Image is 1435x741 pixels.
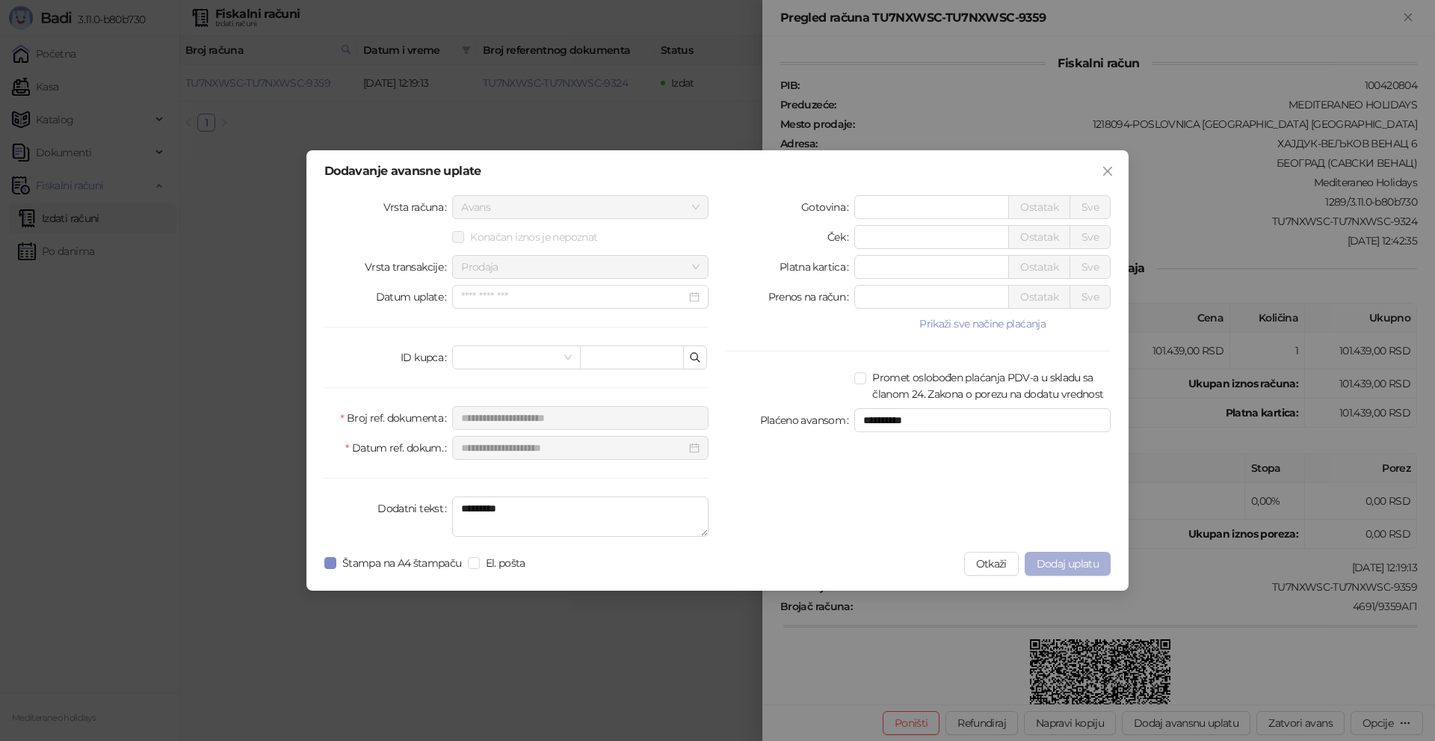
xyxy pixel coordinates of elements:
span: Dodaj uplatu [1037,557,1099,571]
label: Platna kartica [780,255,854,279]
button: Sve [1070,225,1111,249]
label: Datum ref. dokum. [345,436,452,460]
label: Datum uplate [376,285,453,309]
div: Dodavanje avansne uplate [324,165,1111,177]
label: Gotovina [801,195,854,219]
button: Otkaži [964,552,1019,576]
label: Broj ref. dokumenta [340,406,452,430]
span: Zatvori [1096,165,1120,177]
button: Close [1096,159,1120,183]
span: El. pošta [480,555,531,571]
label: Prenos na račun [768,285,855,309]
span: Avans [461,196,700,218]
span: Prodaja [461,256,700,278]
input: Broj ref. dokumenta [452,406,709,430]
span: Štampa na A4 štampaču [336,555,468,571]
button: Dodaj uplatu [1025,552,1111,576]
span: close [1102,165,1114,177]
button: Prikaži sve načine plaćanja [854,315,1111,333]
input: Datum uplate [461,289,686,305]
input: Datum ref. dokum. [461,440,686,456]
button: Sve [1070,285,1111,309]
span: Konačan iznos je nepoznat [464,229,603,245]
button: Sve [1070,255,1111,279]
label: Ček [827,225,854,249]
label: ID kupca [401,345,452,369]
button: Ostatak [1008,225,1070,249]
button: Ostatak [1008,285,1070,309]
textarea: Dodatni tekst [452,496,709,537]
button: Ostatak [1008,255,1070,279]
span: Promet oslobođen plaćanja PDV-a u skladu sa članom 24. Zakona o porezu na dodatu vrednost [866,369,1111,402]
label: Vrsta transakcije [365,255,453,279]
label: Plaćeno avansom [760,408,855,432]
label: Dodatni tekst [377,496,452,520]
button: Sve [1070,195,1111,219]
button: Ostatak [1008,195,1070,219]
label: Vrsta računa [383,195,453,219]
